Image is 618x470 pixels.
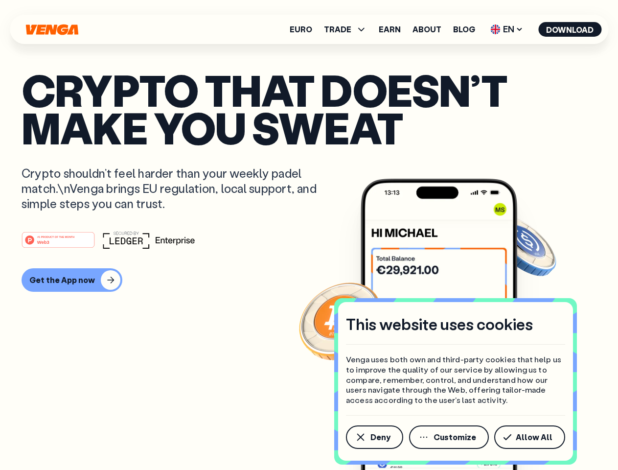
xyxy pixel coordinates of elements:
svg: Home [24,24,79,35]
span: Allow All [516,433,552,441]
a: Euro [290,25,312,33]
button: Download [538,22,601,37]
button: Customize [409,425,489,449]
p: Crypto that doesn’t make you sweat [22,71,596,146]
span: TRADE [324,23,367,35]
button: Get the App now [22,268,122,292]
a: Blog [453,25,475,33]
span: TRADE [324,25,351,33]
a: Earn [379,25,401,33]
span: Deny [370,433,390,441]
p: Venga uses both own and third-party cookies that help us to improve the quality of our service by... [346,354,565,405]
button: Deny [346,425,403,449]
a: Get the App now [22,268,596,292]
button: Allow All [494,425,565,449]
h4: This website uses cookies [346,314,533,334]
p: Crypto shouldn’t feel harder than your weekly padel match.\nVenga brings EU regulation, local sup... [22,165,331,211]
div: Get the App now [29,275,95,285]
a: #1 PRODUCT OF THE MONTHWeb3 [22,237,95,250]
img: flag-uk [490,24,500,34]
img: Bitcoin [297,277,385,365]
img: USDC coin [488,211,558,281]
tspan: #1 PRODUCT OF THE MONTH [37,235,74,238]
tspan: Web3 [37,239,49,244]
span: EN [487,22,526,37]
a: About [412,25,441,33]
span: Customize [434,433,476,441]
